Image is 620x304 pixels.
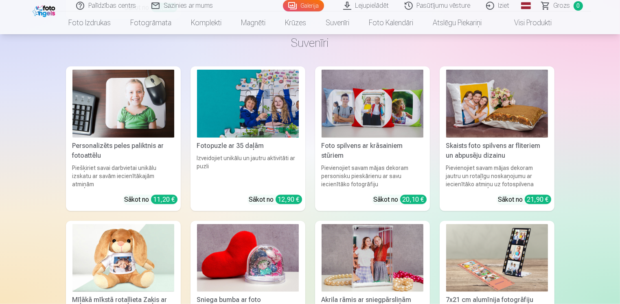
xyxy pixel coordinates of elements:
div: Piešķiriet savai darbvietai unikālu izskatu ar savām iecienītākajām atmiņām [69,164,177,188]
div: Sākot no [498,195,551,205]
a: Suvenīri [316,11,359,34]
a: Atslēgu piekariņi [423,11,491,34]
h3: Suvenīri [72,35,548,50]
div: Sākot no [374,195,427,205]
a: Magnēti [231,11,275,34]
div: Sākot no [249,195,302,205]
a: Fotopuzle ar 35 daļāmFotopuzle ar 35 daļāmIzveidojiet unikālu un jautru aktivitāti ar puzliSākot ... [191,66,305,211]
img: Sniega bumba ar foto [197,224,299,292]
img: Mīļākā mīkstā rotaļlieta Zaķis ar fotogrāfiju [72,224,174,292]
div: 12,90 € [276,195,302,204]
div: Izveidojiet unikālu un jautru aktivitāti ar puzli [194,154,302,188]
div: Skaists foto spilvens ar fliteriem un abpusēju dizainu [443,141,551,161]
img: Foto spilvens ar krāsainiem stūriem [322,70,423,138]
a: Visi produkti [491,11,561,34]
img: Skaists foto spilvens ar fliteriem un abpusēju dizainu [446,70,548,138]
img: 7x21 cm alumīnija fotogrāfiju rāmis ar liecamu pamatni (3 fotogrāfijas) [446,224,548,292]
a: Fotogrāmata [120,11,181,34]
div: Pievienojiet savam mājas dekoram jautru un rotaļīgu noskaņojumu ar iecienītāko atmiņu uz fotospil... [443,164,551,188]
div: Foto spilvens ar krāsainiem stūriem [318,141,427,161]
span: 0 [574,1,583,11]
a: Skaists foto spilvens ar fliteriem un abpusēju dizainuSkaists foto spilvens ar fliteriem un abpus... [440,66,554,211]
img: Akrila rāmis ar sniegpārsliņām [322,224,423,292]
div: Sākot no [125,195,177,205]
img: Fotopuzle ar 35 daļām [197,70,299,138]
span: Grozs [554,1,570,11]
a: Personalizēts peles paliktnis ar fotoattēluPersonalizēts peles paliktnis ar fotoattēluPiešķiriet ... [66,66,181,211]
div: Personalizēts peles paliktnis ar fotoattēlu [69,141,177,161]
div: Fotopuzle ar 35 daļām [194,141,302,151]
a: Krūzes [275,11,316,34]
div: Pievienojiet savam mājas dekoram personisku pieskārienu ar savu iecienītāko fotogrāfiju [318,164,427,188]
a: Foto izdrukas [59,11,120,34]
img: /fa1 [33,3,57,17]
a: Foto kalendāri [359,11,423,34]
div: 20,10 € [400,195,427,204]
div: 21,90 € [525,195,551,204]
img: Personalizēts peles paliktnis ar fotoattēlu [72,70,174,138]
a: Komplekti [181,11,231,34]
a: Foto spilvens ar krāsainiem stūriemFoto spilvens ar krāsainiem stūriemPievienojiet savam mājas de... [315,66,430,211]
div: 11,20 € [151,195,177,204]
